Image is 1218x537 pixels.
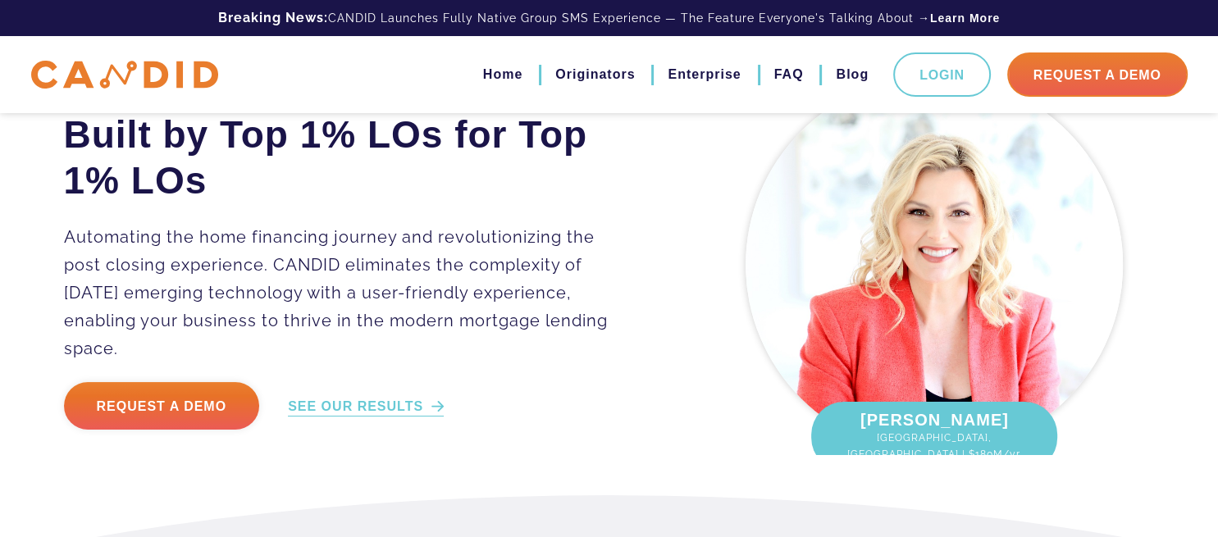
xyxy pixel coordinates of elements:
[288,398,444,416] a: SEE OUR RESULTS
[555,61,635,89] a: Originators
[836,61,869,89] a: Blog
[483,61,522,89] a: Home
[1007,52,1188,97] a: Request A Demo
[811,402,1057,471] div: [PERSON_NAME]
[774,61,804,89] a: FAQ
[64,382,260,430] a: Request a Demo
[668,61,741,89] a: Enterprise
[64,223,632,362] p: Automating the home financing journey and revolutionizing the post closing experience. CANDID eli...
[893,52,991,97] a: Login
[64,111,632,203] h2: Built by Top 1% LOs for Top 1% LOs
[218,10,328,25] b: Breaking News:
[31,61,218,89] img: CANDID APP
[828,430,1041,462] span: [GEOGRAPHIC_DATA], [GEOGRAPHIC_DATA] | $180M/yr.
[930,10,1000,26] a: Learn More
